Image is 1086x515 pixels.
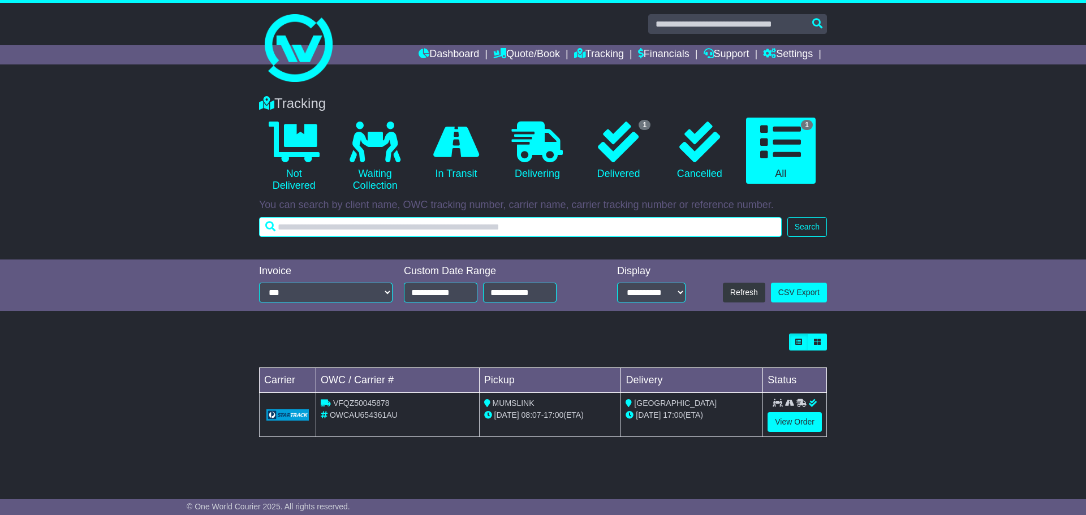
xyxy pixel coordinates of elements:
div: Invoice [259,265,393,278]
span: [DATE] [636,410,661,419]
td: Status [763,368,827,393]
div: Custom Date Range [404,265,585,278]
a: Delivering [502,118,572,184]
span: MUMSLINK [493,399,535,408]
button: Refresh [723,283,765,302]
span: 1 [639,120,650,130]
a: Not Delivered [259,118,329,196]
div: (ETA) [626,409,758,421]
a: 1 All [746,118,816,184]
a: Tracking [574,45,624,64]
a: Dashboard [419,45,479,64]
span: © One World Courier 2025. All rights reserved. [187,502,350,511]
a: Support [704,45,749,64]
td: Delivery [621,368,763,393]
div: Tracking [253,96,833,112]
a: Waiting Collection [340,118,410,196]
span: 1 [801,120,813,130]
span: [DATE] [494,410,519,419]
td: OWC / Carrier # [316,368,480,393]
td: Pickup [479,368,621,393]
span: [GEOGRAPHIC_DATA] [634,399,717,408]
a: 1 Delivered [584,118,653,184]
a: In Transit [421,118,491,184]
a: Settings [763,45,813,64]
button: Search [787,217,827,237]
div: Display [617,265,686,278]
img: GetCarrierServiceLogo [266,409,309,421]
a: Cancelled [665,118,734,184]
span: VFQZ50045878 [333,399,390,408]
span: 17:00 [663,410,683,419]
a: View Order [768,412,822,432]
span: OWCAU654361AU [330,410,398,419]
a: Financials [638,45,689,64]
a: Quote/Book [493,45,560,64]
p: You can search by client name, OWC tracking number, carrier name, carrier tracking number or refe... [259,199,827,211]
td: Carrier [260,368,316,393]
span: 17:00 [544,410,563,419]
a: CSV Export [771,283,827,302]
div: - (ETA) [484,409,617,421]
span: 08:07 [522,410,541,419]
